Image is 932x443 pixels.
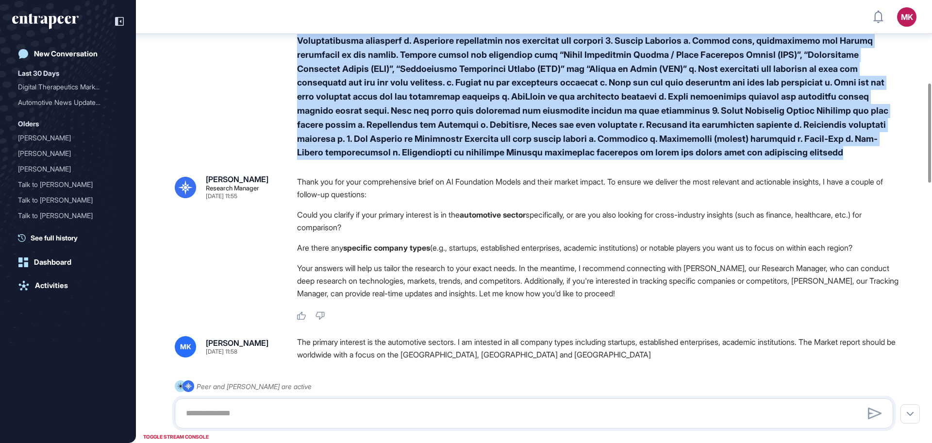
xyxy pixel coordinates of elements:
[18,192,110,208] div: Talk to [PERSON_NAME]
[12,14,79,29] div: entrapeer-logo
[897,7,916,27] button: MK
[297,262,901,300] p: Your answers will help us tailor the research to your exact needs. In the meantime, I recommend c...
[206,349,237,355] div: [DATE] 11:58
[35,281,68,290] div: Activities
[18,177,118,192] div: Talk to Reese
[460,210,526,220] strong: automotive sector
[18,223,118,239] div: Talk to Reese-full test
[18,95,118,110] div: Automotive News Update: Partnerships, New Services & Products, Investments & M&A, Market Updates ...
[18,223,110,239] div: Talk to [PERSON_NAME]-full test
[18,79,118,95] div: Digital Therapeutics Market Trends and Strategies for Pharma: Global Analysis and Opportunities
[12,253,124,272] a: Dashboard
[18,177,110,192] div: Talk to [PERSON_NAME]
[297,175,901,201] p: Thank you for your comprehensive brief on AI Foundation Models and their market impact. To ensure...
[18,208,110,223] div: Talk to [PERSON_NAME]
[297,336,901,361] div: The primary interest is the automotive sectors. I am intested in all company types including star...
[18,130,118,146] div: Reese
[18,208,118,223] div: Talk to Tracy
[206,185,259,191] div: Research Manager
[18,95,110,110] div: Automotive News Update: P...
[18,192,118,208] div: Talk to Reese
[34,258,71,267] div: Dashboard
[343,243,430,253] strong: specific company types
[206,339,268,347] div: [PERSON_NAME]
[297,241,901,254] li: Are there any (e.g., startups, established enterprises, academic institutions) or notable players...
[12,44,124,64] a: New Conversation
[18,130,110,146] div: [PERSON_NAME]
[206,175,268,183] div: [PERSON_NAME]
[18,146,118,161] div: Reese
[141,431,211,443] div: TOGGLE STREAM CONSOLE
[18,146,110,161] div: [PERSON_NAME]
[18,79,110,95] div: Digital Therapeutics Mark...
[18,233,124,243] a: See full history
[18,118,39,130] div: Olders
[34,50,98,58] div: New Conversation
[197,380,312,392] div: Peer and [PERSON_NAME] are active
[18,161,110,177] div: [PERSON_NAME]
[180,343,191,351] span: MK
[297,208,901,234] li: Could you clarify if your primary interest is in the specifically, or are you also looking for cr...
[31,233,78,243] span: See full history
[18,161,118,177] div: Reese
[12,276,124,295] a: Activities
[206,193,237,199] div: [DATE] 11:55
[18,68,59,79] div: Last 30 Days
